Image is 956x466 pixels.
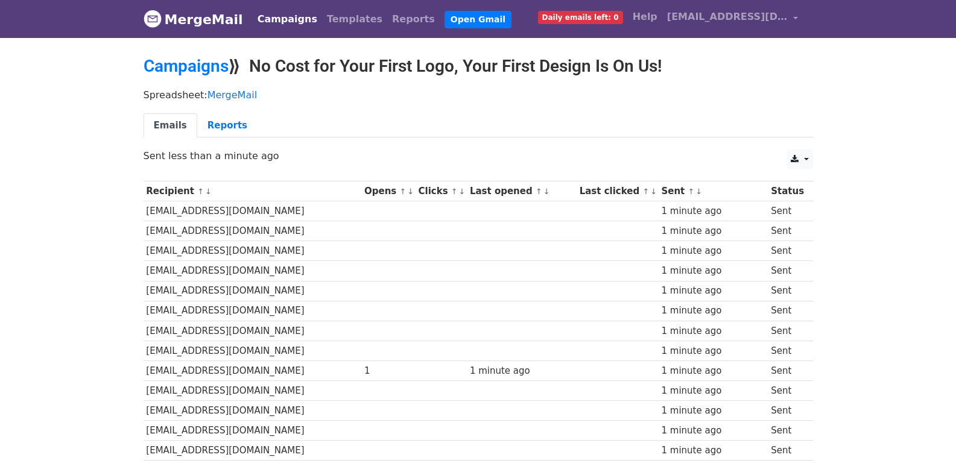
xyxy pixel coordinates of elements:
[197,187,204,196] a: ↑
[451,187,458,196] a: ↑
[688,187,695,196] a: ↑
[661,284,765,298] div: 1 minute ago
[144,421,362,441] td: [EMAIL_ADDRESS][DOMAIN_NAME]
[144,56,813,77] h2: ⟫ No Cost for Your First Logo, Your First Design Is On Us!
[144,361,362,380] td: [EMAIL_ADDRESS][DOMAIN_NAME]
[407,187,414,196] a: ↓
[768,441,806,461] td: Sent
[207,89,257,101] a: MergeMail
[144,7,243,32] a: MergeMail
[577,181,659,201] th: Last clicked
[661,324,765,338] div: 1 minute ago
[470,364,574,378] div: 1 minute ago
[144,261,362,281] td: [EMAIL_ADDRESS][DOMAIN_NAME]
[538,11,623,24] span: Daily emails left: 0
[445,11,511,28] a: Open Gmail
[144,89,813,101] p: Spreadsheet:
[661,244,765,258] div: 1 minute ago
[650,187,657,196] a: ↓
[659,181,768,201] th: Sent
[322,7,387,31] a: Templates
[416,181,467,201] th: Clicks
[661,384,765,398] div: 1 minute ago
[144,113,197,138] a: Emails
[144,341,362,361] td: [EMAIL_ADDRESS][DOMAIN_NAME]
[768,261,806,281] td: Sent
[667,10,788,24] span: [EMAIL_ADDRESS][DOMAIN_NAME]
[144,181,362,201] th: Recipient
[467,181,577,201] th: Last opened
[144,381,362,401] td: [EMAIL_ADDRESS][DOMAIN_NAME]
[144,221,362,241] td: [EMAIL_ADDRESS][DOMAIN_NAME]
[661,364,765,378] div: 1 minute ago
[144,56,229,76] a: Campaigns
[628,5,662,29] a: Help
[768,381,806,401] td: Sent
[768,281,806,301] td: Sent
[661,204,765,218] div: 1 minute ago
[661,304,765,318] div: 1 minute ago
[768,241,806,261] td: Sent
[642,187,649,196] a: ↑
[144,441,362,461] td: [EMAIL_ADDRESS][DOMAIN_NAME]
[144,10,162,28] img: MergeMail logo
[661,224,765,238] div: 1 minute ago
[459,187,466,196] a: ↓
[144,401,362,421] td: [EMAIL_ADDRESS][DOMAIN_NAME]
[768,341,806,361] td: Sent
[661,264,765,278] div: 1 minute ago
[768,201,806,221] td: Sent
[768,401,806,421] td: Sent
[768,221,806,241] td: Sent
[205,187,212,196] a: ↓
[253,7,322,31] a: Campaigns
[661,404,765,418] div: 1 minute ago
[662,5,803,33] a: [EMAIL_ADDRESS][DOMAIN_NAME]
[144,281,362,301] td: [EMAIL_ADDRESS][DOMAIN_NAME]
[144,241,362,261] td: [EMAIL_ADDRESS][DOMAIN_NAME]
[661,344,765,358] div: 1 minute ago
[399,187,406,196] a: ↑
[387,7,440,31] a: Reports
[361,181,416,201] th: Opens
[144,321,362,341] td: [EMAIL_ADDRESS][DOMAIN_NAME]
[197,113,258,138] a: Reports
[543,187,550,196] a: ↓
[768,361,806,380] td: Sent
[144,201,362,221] td: [EMAIL_ADDRESS][DOMAIN_NAME]
[533,5,628,29] a: Daily emails left: 0
[768,421,806,441] td: Sent
[536,187,542,196] a: ↑
[661,424,765,438] div: 1 minute ago
[768,301,806,321] td: Sent
[661,444,765,458] div: 1 minute ago
[364,364,413,378] div: 1
[695,187,702,196] a: ↓
[768,181,806,201] th: Status
[768,321,806,341] td: Sent
[144,150,813,162] p: Sent less than a minute ago
[144,301,362,321] td: [EMAIL_ADDRESS][DOMAIN_NAME]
